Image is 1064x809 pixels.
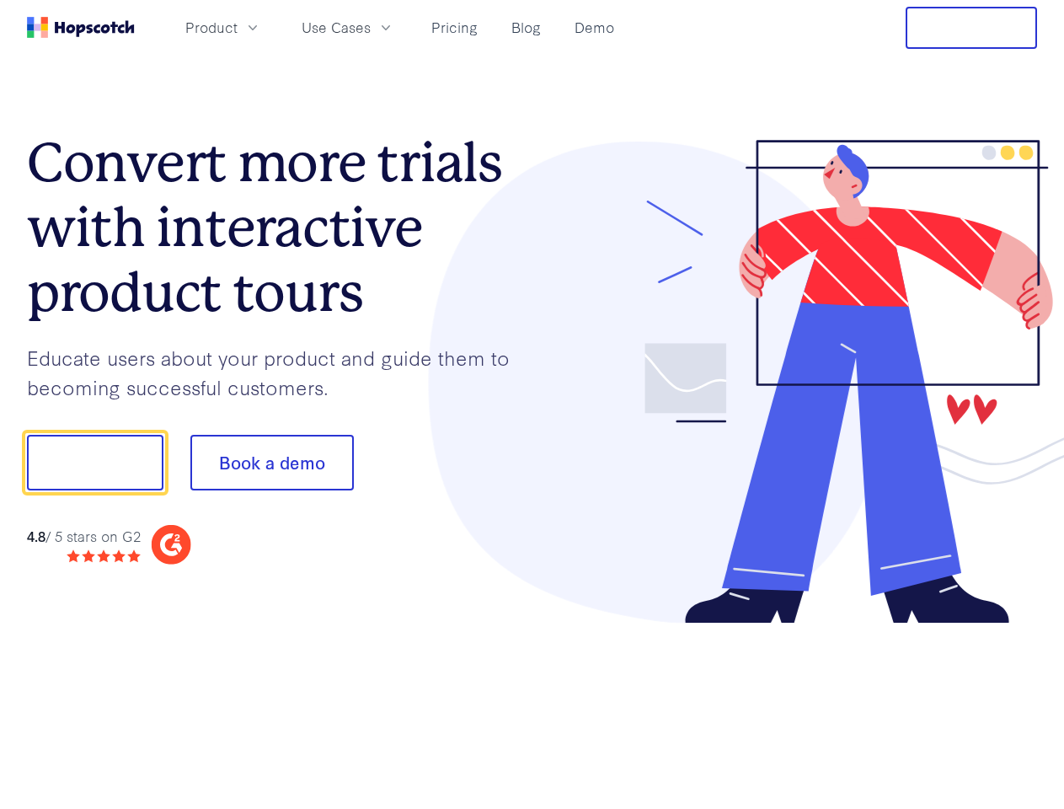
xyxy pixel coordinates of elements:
button: Show me! [27,435,163,490]
p: Educate users about your product and guide them to becoming successful customers. [27,343,532,401]
span: Product [185,17,238,38]
button: Free Trial [906,7,1037,49]
a: Blog [505,13,548,41]
button: Book a demo [190,435,354,490]
span: Use Cases [302,17,371,38]
a: Demo [568,13,621,41]
a: Pricing [425,13,484,41]
h1: Convert more trials with interactive product tours [27,131,532,324]
div: / 5 stars on G2 [27,526,141,547]
button: Use Cases [291,13,404,41]
button: Product [175,13,271,41]
a: Home [27,17,135,38]
strong: 4.8 [27,526,45,545]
